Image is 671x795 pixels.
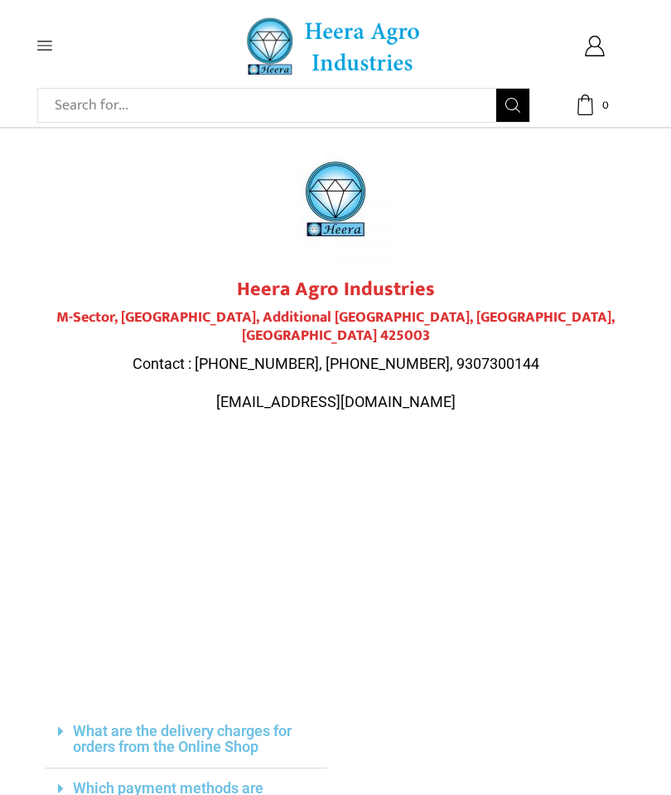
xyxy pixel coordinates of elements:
[216,393,456,410] span: [EMAIL_ADDRESS][DOMAIN_NAME]
[555,95,634,115] a: 0
[133,355,539,372] span: Contact : [PHONE_NUMBER], [PHONE_NUMBER], 9307300144
[73,722,292,755] a: What are the delivery charges for orders from the Online Shop
[273,137,398,261] img: heera-logo-1000
[237,273,435,306] strong: Heera Agro Industries
[496,89,529,122] button: Search button
[46,309,625,345] h4: M-Sector, [GEOGRAPHIC_DATA], Additional [GEOGRAPHIC_DATA], [GEOGRAPHIC_DATA], [GEOGRAPHIC_DATA] 4...
[46,711,327,768] div: What are the delivery charges for orders from the Online Shop
[596,97,613,114] span: 0
[46,446,625,695] iframe: Plot No.119, M-Sector, Patil Nagar, MIDC, Jalgaon, Maharashtra 425003
[46,89,496,122] input: Search for...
